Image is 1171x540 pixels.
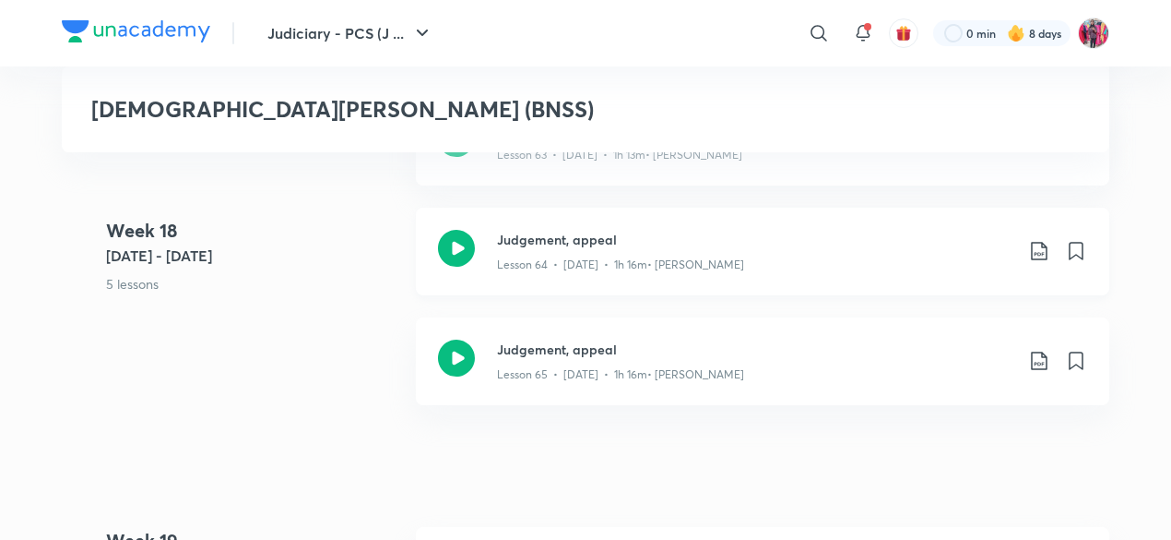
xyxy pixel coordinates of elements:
[256,15,444,52] button: Judiciary - PCS (J ...
[416,208,1109,318] a: Judgement, appealLesson 64 • [DATE] • 1h 16m• [PERSON_NAME]
[106,274,401,294] p: 5 lessons
[106,245,401,267] h5: [DATE] - [DATE]
[62,20,210,42] img: Company Logo
[889,18,918,48] button: avatar
[497,366,744,383] p: Lesson 65 • [DATE] • 1h 16m • [PERSON_NAME]
[416,318,1109,427] a: Judgement, appealLesson 65 • [DATE] • 1h 16m• [PERSON_NAME]
[497,230,1013,249] h3: Judgement, appeal
[1007,24,1025,42] img: streak
[1078,18,1109,49] img: Archita Mittal
[91,96,813,123] h3: [DEMOGRAPHIC_DATA][PERSON_NAME] (BNSS)
[497,257,744,273] p: Lesson 64 • [DATE] • 1h 16m • [PERSON_NAME]
[497,147,742,163] p: Lesson 63 • [DATE] • 1h 13m • [PERSON_NAME]
[62,20,210,47] a: Company Logo
[106,217,401,245] h4: Week 18
[497,340,1013,359] h3: Judgement, appeal
[416,98,1109,208] a: Judgement, appealLesson 63 • [DATE] • 1h 13m• [PERSON_NAME]
[895,25,912,42] img: avatar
